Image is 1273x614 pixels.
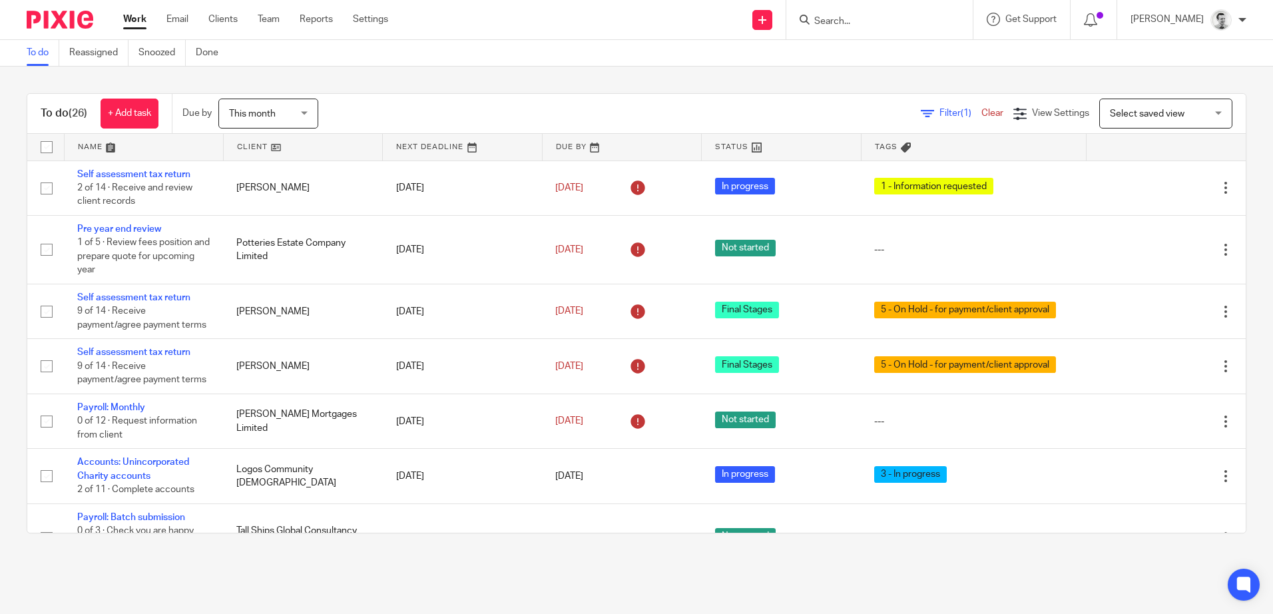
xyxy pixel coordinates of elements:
img: Andy_2025.jpg [1210,9,1232,31]
span: Not started [715,240,776,256]
span: [DATE] [555,245,583,254]
span: (1) [961,109,971,118]
a: Payroll: Monthly [77,403,145,412]
a: Team [258,13,280,26]
span: 0 of 12 · Request information from client [77,417,197,440]
td: [DATE] [383,215,542,284]
span: 5 - On Hold - for payment/client approval [874,356,1056,373]
span: 2 of 14 · Receive and review client records [77,183,192,206]
td: [PERSON_NAME] Mortgages Limited [223,394,382,448]
span: Not started [715,412,776,428]
span: 3 - In progress [874,466,947,483]
span: This month [229,109,276,119]
span: [DATE] [555,471,583,481]
span: 9 of 14 · Receive payment/agree payment terms [77,362,206,385]
td: Tall Ships Global Consultancy Limited [223,503,382,572]
input: Search [813,16,933,28]
a: Reassigned [69,40,128,66]
span: Filter [939,109,981,118]
div: --- [874,531,1073,544]
a: Email [166,13,188,26]
span: [DATE] [555,362,583,371]
td: [DATE] [383,394,542,448]
a: Self assessment tax return [77,348,190,357]
p: [PERSON_NAME] [1131,13,1204,26]
span: 5 - On Hold - for payment/client approval [874,302,1056,318]
span: 2 of 11 · Complete accounts [77,485,194,494]
a: To do [27,40,59,66]
span: In progress [715,466,775,483]
h1: To do [41,107,87,121]
p: Due by [182,107,212,120]
td: [DATE] [383,339,542,394]
span: Not started [715,528,776,545]
td: [DATE] [383,284,542,339]
span: Tags [875,143,897,151]
a: + Add task [101,99,158,129]
a: Self assessment tax return [77,293,190,302]
a: Snoozed [138,40,186,66]
a: Clients [208,13,238,26]
td: [DATE] [383,160,542,215]
a: Pre year end review [77,224,161,234]
a: Payroll: Batch submission [77,513,185,522]
span: Final Stages [715,302,779,318]
span: Final Stages [715,356,779,373]
td: [DATE] [383,449,542,503]
img: Pixie [27,11,93,29]
td: Logos Community [DEMOGRAPHIC_DATA] [223,449,382,503]
div: --- [874,415,1073,428]
td: [PERSON_NAME] [223,284,382,339]
a: Work [123,13,146,26]
a: Done [196,40,228,66]
td: [DATE] [383,503,542,572]
span: [DATE] [555,307,583,316]
span: Select saved view [1110,109,1184,119]
div: --- [874,243,1073,256]
span: (26) [69,108,87,119]
span: 1 - Information requested [874,178,993,194]
span: In progress [715,178,775,194]
span: Get Support [1005,15,1057,24]
span: View Settings [1032,109,1089,118]
span: 1 of 5 · Review fees position and prepare quote for upcoming year [77,238,210,275]
a: Accounts: Unincorporated Charity accounts [77,458,189,480]
a: Self assessment tax return [77,170,190,179]
td: Potteries Estate Company Limited [223,215,382,284]
a: Settings [353,13,388,26]
span: 0 of 3 · Check you are happy with the clients in your batch list [77,526,196,563]
td: [PERSON_NAME] [223,160,382,215]
a: Clear [981,109,1003,118]
span: 9 of 14 · Receive payment/agree payment terms [77,307,206,330]
span: [DATE] [555,183,583,192]
td: [PERSON_NAME] [223,339,382,394]
span: [DATE] [555,417,583,426]
a: Reports [300,13,333,26]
